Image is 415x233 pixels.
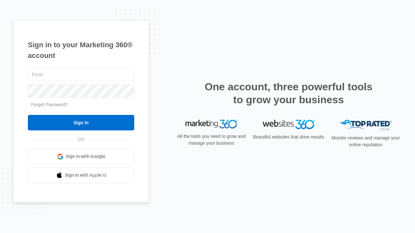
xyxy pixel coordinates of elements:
[28,115,134,130] input: Sign In
[28,39,134,61] h1: Sign in to your Marketing 360® account
[263,120,314,129] img: Websites 360
[28,68,134,81] input: Email
[185,120,237,129] img: Marketing 360
[329,135,402,148] p: Monitor reviews and manage your online reputation
[203,80,374,106] h2: One account, three powerful tools to grow your business
[73,136,89,143] span: OR
[175,133,248,147] p: All the tools you need to grow and manage your business
[28,149,134,164] a: Sign in with Google
[28,168,134,183] a: Sign in with Apple Id
[66,153,105,160] span: Sign in with Google
[340,120,392,130] img: Top Rated Local
[31,102,68,107] a: Forgot Password?
[65,172,106,179] span: Sign in with Apple Id
[252,134,325,140] p: Beautiful websites that drive results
